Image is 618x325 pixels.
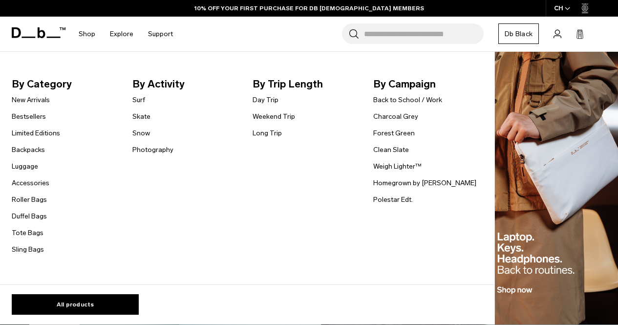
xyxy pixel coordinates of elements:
a: Back to School / Work [373,95,442,105]
a: Charcoal Grey [373,111,418,122]
a: Skate [132,111,150,122]
a: Backpacks [12,145,45,155]
a: Polestar Edt. [373,195,413,205]
a: Accessories [12,178,49,188]
a: Limited Editions [12,128,60,138]
a: Clean Slate [373,145,409,155]
nav: Main Navigation [71,17,180,51]
a: Support [148,17,173,51]
a: New Arrivals [12,95,50,105]
a: Snow [132,128,150,138]
a: Roller Bags [12,195,47,205]
a: Tote Bags [12,228,43,238]
a: Sling Bags [12,244,44,255]
img: Db [495,52,618,325]
a: Bestsellers [12,111,46,122]
span: By Category [12,76,117,92]
a: Shop [79,17,95,51]
a: Homegrown by [PERSON_NAME] [373,178,476,188]
a: Forest Green [373,128,415,138]
a: Luggage [12,161,38,172]
span: By Trip Length [253,76,358,92]
a: Long Trip [253,128,282,138]
a: Day Trip [253,95,278,105]
span: By Activity [132,76,237,92]
a: Explore [110,17,133,51]
a: Surf [132,95,145,105]
a: All products [12,294,139,315]
a: Photography [132,145,173,155]
a: Duffel Bags [12,211,47,221]
a: 10% OFF YOUR FIRST PURCHASE FOR DB [DEMOGRAPHIC_DATA] MEMBERS [194,4,424,13]
a: Db Black [498,23,539,44]
span: By Campaign [373,76,478,92]
a: Weigh Lighter™ [373,161,422,172]
a: Weekend Trip [253,111,295,122]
